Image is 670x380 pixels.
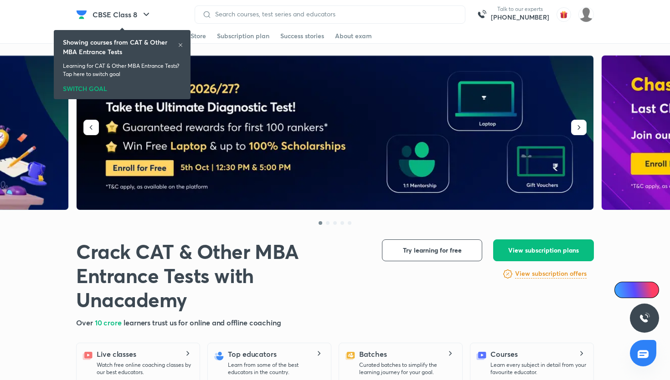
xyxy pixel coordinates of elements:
[359,361,455,376] p: Curated batches to simplify the learning journey for your goal.
[620,286,627,294] img: Icon
[614,282,659,298] a: Ai Doubts
[63,82,181,92] div: SWITCH GOAL
[95,318,124,327] span: 10 crore
[335,29,372,43] a: About exam
[217,29,269,43] a: Subscription plan
[578,7,594,22] img: Muzzamil
[280,31,324,41] div: Success stories
[515,269,587,279] h6: View subscription offers
[473,5,491,24] img: call-us
[63,37,178,56] h6: Showing courses from CAT & Other MBA Entrance Tests
[228,361,324,376] p: Learn from some of the best educators in the country.
[97,361,192,376] p: Watch free online coaching classes by our best educators.
[63,62,181,78] p: Learning for CAT & Other MBA Entrance Tests? Tap here to switch goal
[639,313,650,324] img: ttu
[557,7,571,22] img: avatar
[211,10,458,18] input: Search courses, test series and educators
[490,349,517,360] h5: Courses
[280,29,324,43] a: Success stories
[76,9,87,20] img: Company Logo
[382,239,482,261] button: Try learning for free
[403,246,462,255] span: Try learning for free
[191,31,206,41] div: Store
[515,269,587,279] a: View subscription offers
[491,5,549,13] p: Talk to our experts
[508,246,579,255] span: View subscription plans
[490,361,586,376] p: Learn every subject in detail from your favourite educator.
[493,239,594,261] button: View subscription plans
[124,318,281,327] span: learners trust us for online and offline coaching
[97,349,136,360] h5: Live classes
[76,239,367,312] h1: Crack CAT & Other MBA Entrance Tests with Unacademy
[191,29,206,43] a: Store
[359,349,387,360] h5: Batches
[87,5,157,24] button: CBSE Class 8
[335,31,372,41] div: About exam
[217,31,269,41] div: Subscription plan
[491,13,549,22] a: [PHONE_NUMBER]
[76,318,95,327] span: Over
[228,349,277,360] h5: Top educators
[629,286,654,294] span: Ai Doubts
